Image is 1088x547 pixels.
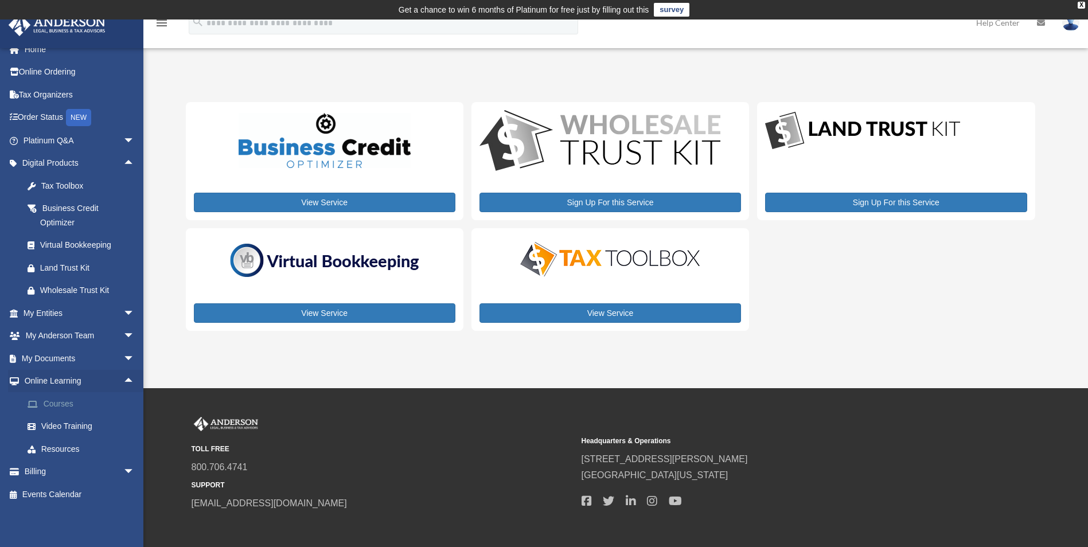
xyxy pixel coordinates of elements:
small: TOLL FREE [192,443,574,455]
div: Land Trust Kit [40,261,132,275]
a: View Service [194,303,455,323]
span: arrow_drop_down [123,460,146,484]
img: Anderson Advisors Platinum Portal [5,14,109,36]
a: menu [155,20,169,30]
img: User Pic [1062,14,1079,31]
img: LandTrust_lgo-1.jpg [765,110,960,152]
a: [EMAIL_ADDRESS][DOMAIN_NAME] [192,498,347,508]
a: My Entitiesarrow_drop_down [8,302,152,325]
span: arrow_drop_down [123,325,146,348]
div: NEW [66,109,91,126]
a: Billingarrow_drop_down [8,460,152,483]
img: Anderson Advisors Platinum Portal [192,417,260,432]
a: Courses [16,392,152,415]
span: arrow_drop_down [123,347,146,370]
a: Home [8,38,152,61]
a: Land Trust Kit [16,256,146,279]
a: [STREET_ADDRESS][PERSON_NAME] [582,454,748,464]
span: arrow_drop_down [123,302,146,325]
small: SUPPORT [192,479,574,491]
a: Order StatusNEW [8,106,152,130]
a: Sign Up For this Service [479,193,741,212]
a: survey [654,3,689,17]
a: Virtual Bookkeeping [16,234,146,257]
a: My Documentsarrow_drop_down [8,347,152,370]
img: WS-Trust-Kit-lgo-1.jpg [479,110,720,174]
a: Wholesale Trust Kit [16,279,146,302]
div: Tax Toolbox [40,179,132,193]
span: arrow_drop_up [123,370,146,393]
a: My Anderson Teamarrow_drop_down [8,325,152,347]
a: View Service [194,193,455,212]
a: Resources [16,437,152,460]
a: Digital Productsarrow_drop_up [8,152,146,175]
small: Headquarters & Operations [582,435,964,447]
a: Online Ordering [8,61,152,84]
a: Platinum Q&Aarrow_drop_down [8,129,152,152]
a: [GEOGRAPHIC_DATA][US_STATE] [582,470,728,480]
span: arrow_drop_down [123,129,146,153]
a: Video Training [16,415,152,438]
div: Wholesale Trust Kit [40,283,132,298]
a: Events Calendar [8,483,152,506]
i: search [192,15,204,28]
div: Get a chance to win 6 months of Platinum for free just by filling out this [399,3,649,17]
div: Virtual Bookkeeping [40,238,132,252]
span: arrow_drop_up [123,152,146,175]
div: close [1078,2,1085,9]
a: Tax Organizers [8,83,152,106]
a: View Service [479,303,741,323]
a: Online Learningarrow_drop_up [8,370,152,393]
a: Sign Up For this Service [765,193,1027,212]
i: menu [155,16,169,30]
div: Business Credit Optimizer [40,201,132,229]
a: Tax Toolbox [16,174,146,197]
a: Business Credit Optimizer [16,197,146,234]
a: 800.706.4741 [192,462,248,472]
